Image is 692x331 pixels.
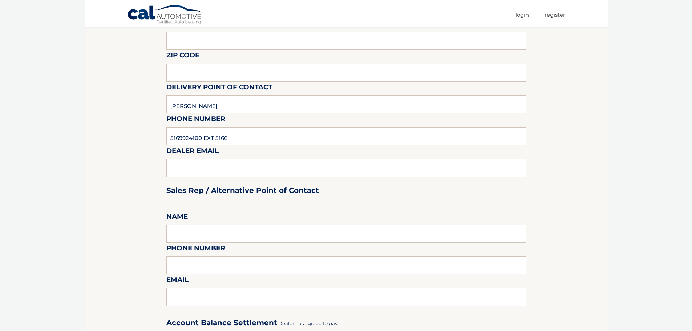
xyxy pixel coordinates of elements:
[127,5,203,26] a: Cal Automotive
[166,318,277,327] h3: Account Balance Settlement
[278,320,339,326] span: Dealer has agreed to pay:
[166,50,199,63] label: Zip Code
[166,243,226,256] label: Phone Number
[545,9,565,21] a: Register
[166,113,226,127] label: Phone Number
[166,186,319,195] h3: Sales Rep / Alternative Point of Contact
[166,145,219,159] label: Dealer Email
[515,9,529,21] a: Login
[166,82,272,95] label: Delivery Point of Contact
[166,274,189,288] label: Email
[166,211,188,225] label: Name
